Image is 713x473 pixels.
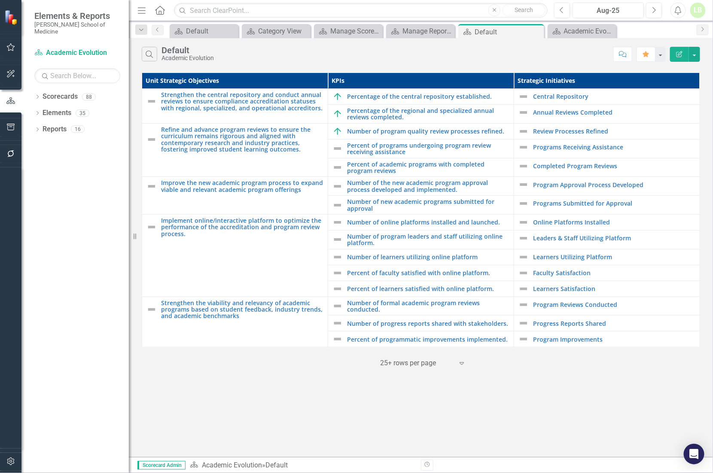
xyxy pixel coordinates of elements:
div: Default [475,27,542,37]
td: Double-Click to Edit Right Click for Context Menu [328,139,514,158]
a: Manage Scorecards [316,26,381,36]
td: Double-Click to Edit Right Click for Context Menu [514,331,700,347]
td: Double-Click to Edit Right Click for Context Menu [142,123,328,177]
img: Not Defined [518,233,529,243]
td: Double-Click to Edit Right Click for Context Menu [328,315,514,331]
img: Not Defined [332,217,343,227]
a: Percent of programs undergoing program review receiving assistance [347,142,509,155]
a: Elements [43,108,71,118]
td: Double-Click to Edit Right Click for Context Menu [328,123,514,139]
td: Double-Click to Edit Right Click for Context Menu [514,196,700,215]
div: Manage Reports [402,26,453,36]
img: Not Defined [146,96,157,106]
button: Search [503,4,545,16]
a: Program Improvements [533,336,695,343]
a: Reports [43,124,67,134]
img: Not Defined [518,161,529,171]
td: Double-Click to Edit Right Click for Context Menu [514,89,700,105]
a: Category View [244,26,308,36]
div: 35 [76,109,89,117]
a: Refine and advance program reviews to ensure the curriculum remains rigorous and aligned with con... [161,126,323,153]
td: Double-Click to Edit Right Click for Context Menu [514,158,700,177]
div: Open Intercom Messenger [684,444,704,464]
td: Double-Click to Edit Right Click for Context Menu [328,158,514,177]
a: Number of online platforms installed and launched. [347,219,509,225]
img: Not Defined [146,222,157,232]
a: Number of formal academic program reviews conducted. [347,300,509,313]
a: Learners Utilizing Platform [533,254,695,260]
img: Not Defined [332,200,343,210]
div: Aug-25 [576,6,641,16]
div: Default [186,26,236,36]
img: Target Met or Exceeded [332,91,343,102]
img: Not Defined [518,217,529,227]
a: Number of program leaders and staff utilizing online platform. [347,233,509,246]
img: Not Defined [146,181,157,191]
img: Not Defined [332,181,343,191]
td: Double-Click to Edit Right Click for Context Menu [142,297,328,347]
a: Academic Evolution [202,461,262,469]
img: Not Defined [332,234,343,245]
div: Academic Evolution Scorecard [564,26,614,36]
a: Default [172,26,236,36]
img: Not Defined [518,318,529,328]
td: Double-Click to Edit Right Click for Context Menu [514,177,700,196]
a: Percent of programmatic improvements implemented. [347,336,509,343]
td: Double-Click to Edit Right Click for Context Menu [328,249,514,265]
img: Not Defined [518,179,529,190]
a: Completed Program Reviews [533,163,695,169]
td: Double-Click to Edit Right Click for Context Menu [328,105,514,124]
td: Double-Click to Edit Right Click for Context Menu [328,196,514,215]
a: Percent of faculty satisfied with online platform. [347,270,509,276]
a: Academic Evolution Scorecard [550,26,614,36]
img: Not Defined [332,318,343,328]
a: Implement online/interactive platform to optimize the performance of the accreditation and progra... [161,217,323,237]
td: Double-Click to Edit Right Click for Context Menu [514,105,700,124]
td: Double-Click to Edit Right Click for Context Menu [514,297,700,315]
img: Not Defined [518,91,529,102]
img: Not Defined [146,304,157,315]
td: Double-Click to Edit Right Click for Context Menu [328,89,514,105]
a: Manage Reports [388,26,453,36]
td: Double-Click to Edit Right Click for Context Menu [142,89,328,124]
td: Double-Click to Edit Right Click for Context Menu [142,214,328,297]
img: Target Met or Exceeded [332,109,343,119]
img: Not Defined [332,162,343,173]
input: Search ClearPoint... [174,3,548,18]
button: Aug-25 [573,3,644,18]
img: Not Defined [332,284,343,294]
a: Percentage of the central repository established. [347,93,509,100]
div: 88 [82,93,96,100]
img: Not Defined [332,301,343,311]
div: Academic Evolution [161,55,214,61]
span: Search [515,6,533,13]
a: Number of program quality review processes refined. [347,128,509,134]
img: ClearPoint Strategy [4,10,19,25]
span: Scorecard Admin [137,461,186,470]
img: Not Defined [518,126,529,136]
img: Not Defined [518,142,529,152]
img: Target Met or Exceeded [332,126,343,136]
a: Number of learners utilizing online platform [347,254,509,260]
a: Number of new academic programs submitted for approval [347,198,509,212]
a: Academic Evolution [34,48,120,58]
td: Double-Click to Edit Right Click for Context Menu [514,214,700,230]
td: Double-Click to Edit Right Click for Context Menu [328,214,514,230]
a: Program Reviews Conducted [533,301,695,308]
td: Double-Click to Edit Right Click for Context Menu [142,177,328,215]
div: Manage Scorecards [330,26,381,36]
img: Not Defined [332,268,343,278]
div: Default [265,461,288,469]
td: Double-Click to Edit Right Click for Context Menu [514,249,700,265]
button: LB [690,3,706,18]
a: Scorecards [43,92,78,102]
a: Central Repository [533,93,695,100]
a: Strengthen the viability and relevancy of academic programs based on student feedback, industry t... [161,300,323,319]
div: 16 [71,126,85,133]
a: Percentage of the regional and specialized annual reviews completed. [347,107,509,121]
a: Learners Satisfaction [533,285,695,292]
td: Double-Click to Edit Right Click for Context Menu [514,139,700,158]
img: Not Defined [518,107,529,118]
a: Annual Reviews Completed [533,109,695,115]
td: Double-Click to Edit Right Click for Context Menu [514,230,700,249]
